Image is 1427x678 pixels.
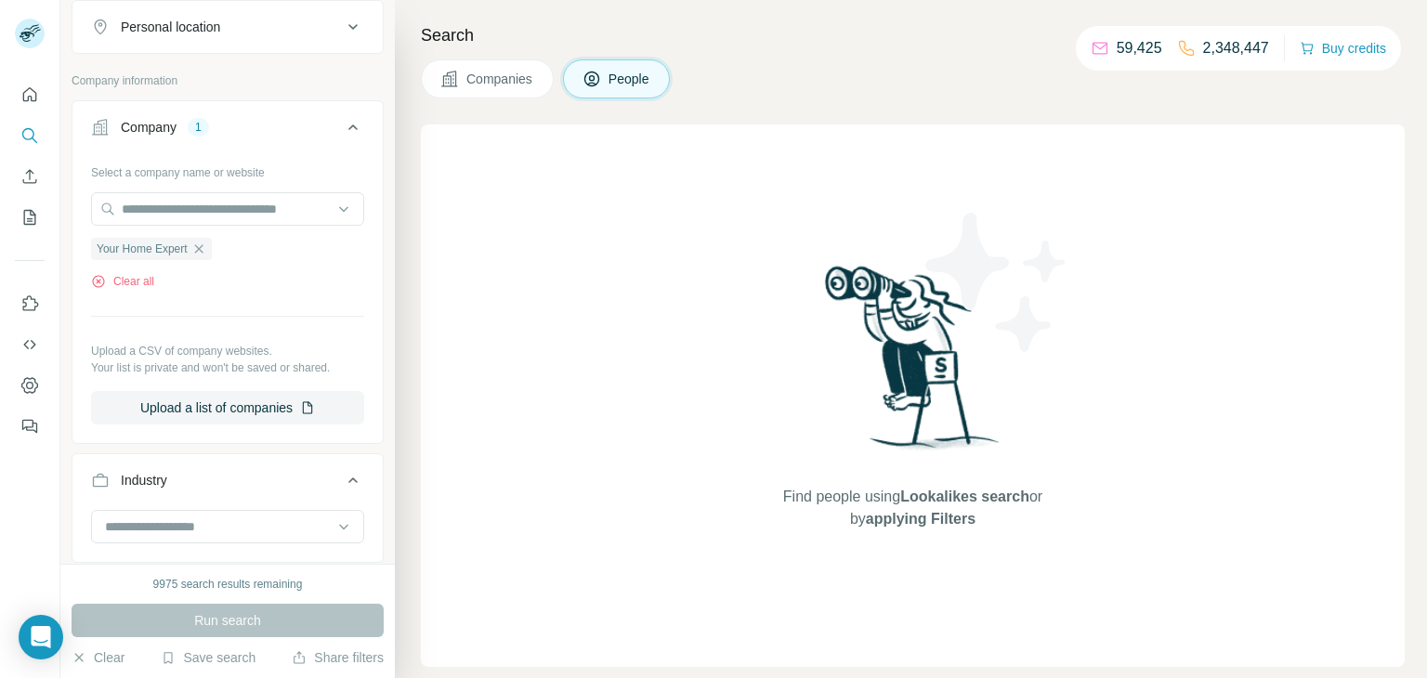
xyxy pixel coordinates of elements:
p: Company information [72,72,384,89]
button: Clear [72,648,124,667]
button: Company1 [72,105,383,157]
img: Surfe Illustration - Woman searching with binoculars [817,261,1010,468]
p: 2,348,447 [1203,37,1269,59]
p: 59,425 [1117,37,1162,59]
button: Quick start [15,78,45,111]
span: People [609,70,651,88]
p: Your list is private and won't be saved or shared. [91,359,364,376]
span: Find people using or by [764,486,1061,530]
div: Industry [121,471,167,489]
div: Open Intercom Messenger [19,615,63,659]
span: Your Home Expert [97,241,188,257]
h4: Search [421,22,1405,48]
button: Save search [161,648,255,667]
span: Companies [466,70,534,88]
button: My lists [15,201,45,234]
button: Upload a list of companies [91,391,364,424]
button: Clear all [91,273,154,290]
button: Buy credits [1300,35,1386,61]
button: Share filters [292,648,384,667]
div: Select a company name or website [91,157,364,181]
div: Company [121,118,177,137]
div: Personal location [121,18,220,36]
button: Personal location [72,5,383,49]
div: 9975 search results remaining [153,576,303,593]
button: Use Surfe on LinkedIn [15,287,45,320]
button: Use Surfe API [15,328,45,361]
button: Dashboard [15,369,45,402]
button: Feedback [15,410,45,443]
span: applying Filters [866,511,975,527]
button: Enrich CSV [15,160,45,193]
img: Surfe Illustration - Stars [913,199,1080,366]
button: Industry [72,458,383,510]
div: 1 [188,119,209,136]
button: Search [15,119,45,152]
p: Upload a CSV of company websites. [91,343,364,359]
span: Lookalikes search [900,489,1029,504]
